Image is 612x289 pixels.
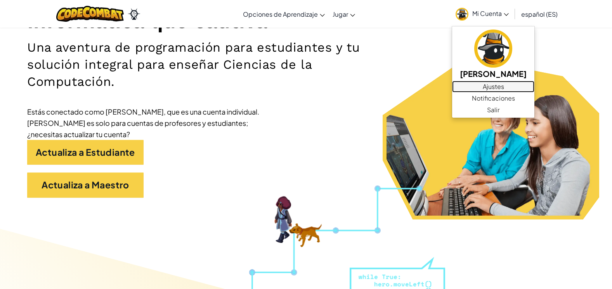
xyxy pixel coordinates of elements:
h5: [PERSON_NAME] [460,68,527,80]
a: Actualiza a Maestro [27,172,144,198]
a: Ajustes [452,81,534,92]
img: avatar [474,30,512,68]
a: español (ES) [517,3,562,24]
img: avatar [456,8,468,21]
img: CodeCombat logo [56,6,124,22]
span: Jugar [333,10,348,18]
a: Opciones de Aprendizaje [239,3,329,24]
div: Estás conectado como [PERSON_NAME], que es una cuenta individual. [PERSON_NAME] es solo para cuen... [27,106,260,140]
h2: Una aventura de programación para estudiantes y tu solución integral para enseñar Ciencias de la ... [27,39,401,91]
a: Salir [452,104,534,116]
span: Mi Cuenta [472,9,509,17]
span: español (ES) [521,10,558,18]
span: Notificaciones [472,94,515,103]
span: Opciones de Aprendizaje [243,10,318,18]
a: Notificaciones [452,92,534,104]
a: Jugar [329,3,359,24]
a: Mi Cuenta [452,2,513,26]
a: Actualiza a Estudiante [27,140,144,165]
a: [PERSON_NAME] [452,28,534,81]
img: Ozaria [128,8,140,20]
